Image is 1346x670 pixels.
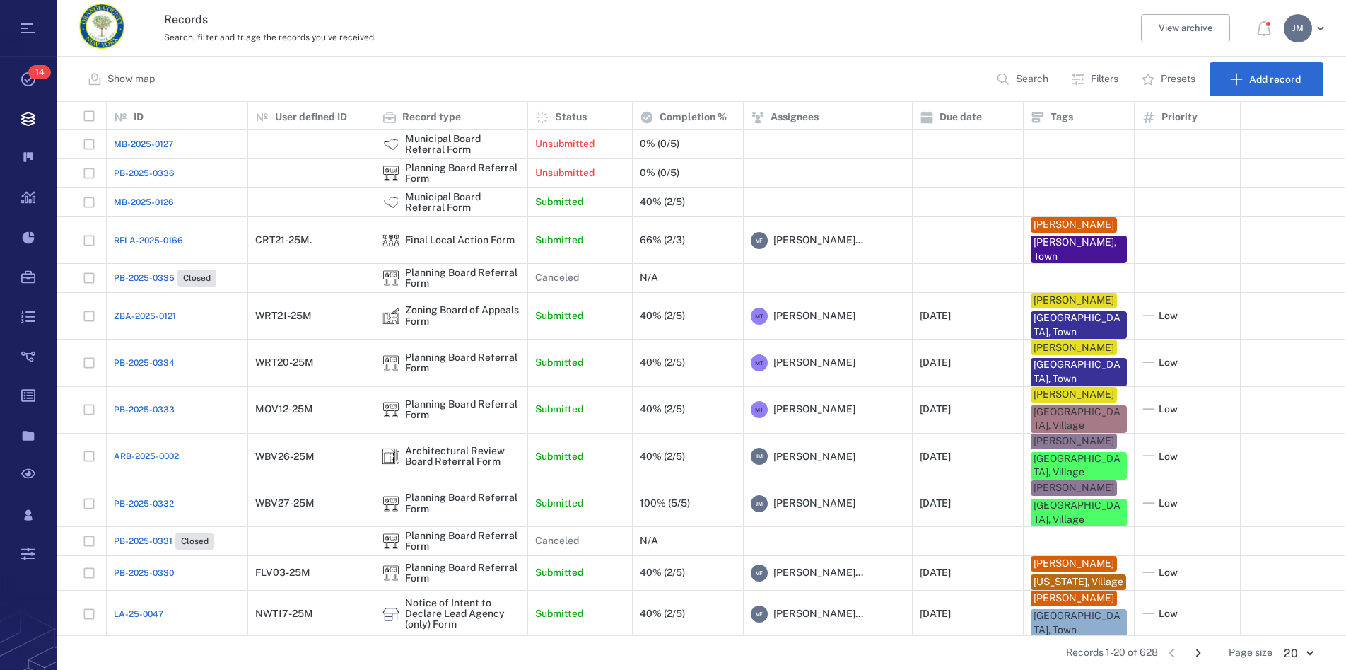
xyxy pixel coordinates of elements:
[382,448,399,465] div: Architectural Review Board Referral Form
[255,567,310,578] div: FLV03-25M
[114,535,172,548] span: PB-2025-0331
[1034,341,1114,355] div: [PERSON_NAME]
[255,451,315,462] div: WBV26-25M
[751,565,768,582] div: V F
[1161,72,1195,86] p: Presets
[920,608,951,619] div: [DATE]
[28,65,51,79] span: 14
[114,450,179,463] a: ARB-2025-0002
[535,233,583,248] p: Submitted
[114,310,176,323] a: ZBA-2025-0121
[405,192,520,214] div: Municipal Board Referral Form
[382,401,399,418] img: icon Planning Board Referral Form
[751,448,768,465] div: J M
[640,608,685,619] div: 40% (2/5)
[940,110,982,125] p: Due date
[920,567,951,578] div: [DATE]
[1034,481,1114,495] div: [PERSON_NAME]
[1034,388,1114,402] div: [PERSON_NAME]
[1272,645,1323,662] div: 20
[751,308,768,325] div: M T
[405,562,520,584] div: Planning Board Referral Form
[405,305,520,327] div: Zoning Board of Appeals Form
[1034,311,1124,339] div: [GEOGRAPHIC_DATA], Town
[164,33,376,42] span: Search, filter and triage the records you've received.
[1034,218,1114,232] div: [PERSON_NAME]
[405,134,520,156] div: Municipal Board Referral Form
[79,62,166,96] button: Show map
[382,354,399,371] img: icon Planning Board Referral Form
[382,495,399,512] div: Planning Board Referral Form
[535,607,583,621] p: Submitted
[920,357,951,368] div: [DATE]
[1063,62,1130,96] button: Filters
[1034,609,1124,637] div: [GEOGRAPHIC_DATA], Town
[920,311,951,321] div: [DATE]
[535,137,595,151] p: Unsubmitted
[920,451,951,462] div: [DATE]
[114,234,183,247] span: RFLA-2025-0166
[382,533,399,550] img: icon Planning Board Referral Form
[275,110,347,125] p: User defined ID
[405,267,520,289] div: Planning Board Referral Form
[1161,110,1198,125] p: Priority
[1034,575,1123,589] div: [US_STATE], Village
[1133,62,1207,96] button: Presets
[164,11,925,28] h3: Records
[382,194,399,211] img: icon Municipal Board Referral Form
[180,272,213,284] span: Closed
[114,403,175,416] a: PB-2025-0333
[773,450,855,464] span: [PERSON_NAME]
[255,357,314,368] div: WRT20-25M
[79,4,124,54] a: Go home
[773,309,855,323] span: [PERSON_NAME]
[535,534,579,548] p: Canceled
[125,10,154,23] span: Help
[382,354,399,371] div: Planning Board Referral Form
[405,598,520,630] div: Notice of Intent to Declare Lead Agency (only) Form
[535,271,579,285] p: Canceled
[114,138,173,151] a: MB-2025-0127
[1016,72,1048,86] p: Search
[535,166,595,180] p: Unsubmitted
[1034,294,1114,308] div: [PERSON_NAME]
[382,495,399,512] img: icon Planning Board Referral Form
[535,195,583,209] p: Submitted
[773,566,863,580] span: [PERSON_NAME]...
[382,270,399,287] div: Planning Board Referral Form
[382,533,399,550] div: Planning Board Referral Form
[382,165,399,182] div: Planning Board Referral Form
[1159,566,1178,580] span: Low
[405,399,520,421] div: Planning Board Referral Form
[640,235,685,246] div: 66% (2/3)
[1159,309,1178,323] span: Low
[773,607,863,621] span: [PERSON_NAME]...
[114,497,174,510] a: PB-2025-0332
[1284,14,1329,42] button: JM
[1034,591,1114,606] div: [PERSON_NAME]
[1210,62,1323,96] button: Add record
[114,357,175,369] a: PB-2025-0334
[988,62,1060,96] button: Search
[382,565,399,582] img: icon Planning Board Referral Form
[114,196,174,209] span: MB-2025-0126
[773,497,855,511] span: [PERSON_NAME]
[134,110,144,125] p: ID
[114,167,175,180] a: PB-2025-0336
[255,404,313,415] div: MOV12-25M
[1284,14,1312,42] div: J M
[1159,356,1178,370] span: Low
[382,606,399,623] div: Notice of Intent to Declare Lead Agency (only) Form
[1051,110,1073,125] p: Tags
[405,531,520,553] div: Planning Board Referral Form
[107,72,155,86] p: Show map
[255,498,315,509] div: WBV27-25M
[920,498,951,509] div: [DATE]
[773,233,863,248] span: [PERSON_NAME]...
[1066,646,1158,660] span: Records 1-20 of 628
